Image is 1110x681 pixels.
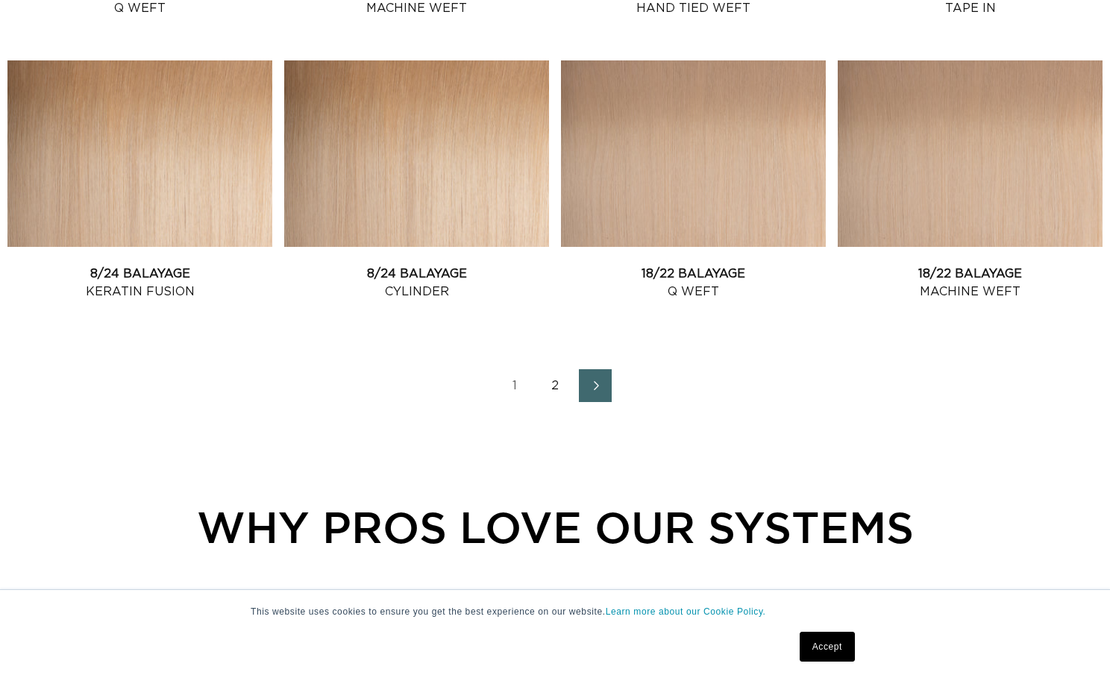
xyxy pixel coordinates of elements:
a: 18/22 Balayage Q Weft [561,265,826,301]
iframe: Chat Widget [1035,609,1110,681]
a: 18/22 Balayage Machine Weft [838,265,1103,301]
a: Next page [579,369,612,402]
a: Page 2 [539,369,571,402]
a: 8/24 Balayage Keratin Fusion [7,265,272,301]
a: Learn more about our Cookie Policy. [606,606,766,617]
a: 8/24 Balayage Cylinder [284,265,549,301]
nav: Pagination [7,369,1103,402]
a: Page 1 [498,369,531,402]
div: WHY PROS LOVE OUR SYSTEMS [90,495,1020,559]
a: Accept [800,632,855,662]
p: This website uses cookies to ensure you get the best experience on our website. [251,605,859,618]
